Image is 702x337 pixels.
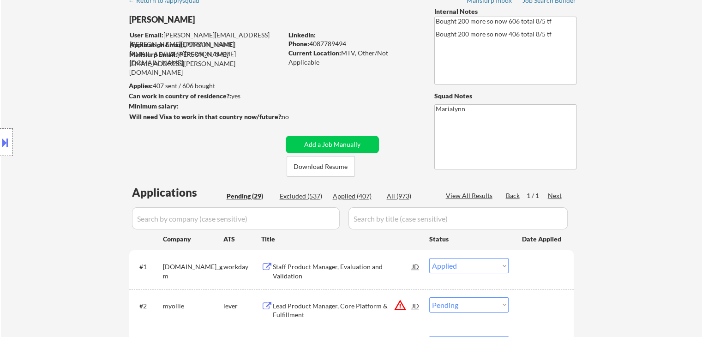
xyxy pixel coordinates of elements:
strong: Mailslurp Email: [129,50,177,58]
div: [PERSON_NAME] [129,14,319,25]
div: Squad Notes [434,91,576,101]
div: myollie [163,301,223,311]
div: 4087789494 [288,39,419,48]
button: Download Resume [287,156,355,177]
strong: Current Location: [288,49,341,57]
div: Internal Notes [434,7,576,16]
div: #1 [139,262,156,271]
div: [PERSON_NAME][EMAIL_ADDRESS][PERSON_NAME][DOMAIN_NAME] [130,40,282,67]
div: Applications [132,187,223,198]
div: Company [163,235,223,244]
button: Add a Job Manually [286,136,379,153]
strong: LinkedIn: [288,31,316,39]
div: Lead Product Manager, Core Platform & Fulfillment [273,301,412,319]
div: yes [129,91,280,101]
div: View All Results [446,191,495,200]
div: workday [223,262,261,271]
div: #2 [139,301,156,311]
div: no [282,112,308,121]
div: ATS [223,235,261,244]
input: Search by company (case sensitive) [132,207,340,229]
div: Applied (407) [333,192,379,201]
div: 1 / 1 [527,191,548,200]
div: JD [411,258,420,275]
div: Back [506,191,521,200]
div: Date Applied [522,235,563,244]
div: 407 sent / 606 bought [129,81,282,90]
div: [DOMAIN_NAME]_gm [163,262,223,280]
div: Staff Product Manager, Evaluation and Validation [273,262,412,280]
button: warning_amber [394,299,407,312]
div: lever [223,301,261,311]
div: JD [411,297,420,314]
div: Title [261,235,420,244]
strong: User Email: [130,31,163,39]
div: Next [548,191,563,200]
div: Pending (29) [227,192,273,201]
div: [PERSON_NAME][EMAIL_ADDRESS][PERSON_NAME][DOMAIN_NAME] [130,30,282,48]
strong: Application Email: [130,41,184,48]
div: Excluded (537) [280,192,326,201]
input: Search by title (case sensitive) [348,207,568,229]
div: MTV, Other/Not Applicable [288,48,419,66]
strong: Will need Visa to work in that country now/future?: [129,113,283,120]
div: [PERSON_NAME][EMAIL_ADDRESS][PERSON_NAME][DOMAIN_NAME] [129,50,282,77]
div: All (973) [387,192,433,201]
div: Status [429,230,509,247]
strong: Phone: [288,40,309,48]
strong: Can work in country of residence?: [129,92,231,100]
